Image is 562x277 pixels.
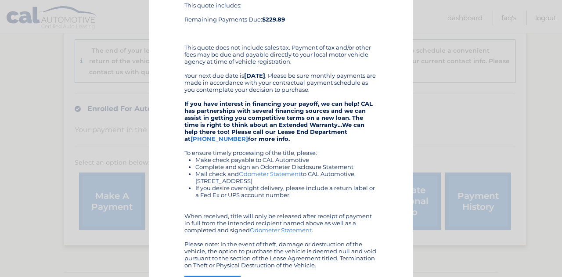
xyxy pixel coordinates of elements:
[195,156,378,163] li: Make check payable to CAL Automotive
[262,16,285,23] b: $229.89
[195,184,378,198] li: If you desire overnight delivery, please include a return label or a Fed Ex or UPS account number.
[195,163,378,170] li: Complete and sign an Odometer Disclosure Statement
[250,227,312,234] a: Odometer Statement
[239,170,301,177] a: Odometer Statement
[191,135,248,142] a: [PHONE_NUMBER]
[184,100,373,142] strong: If you have interest in financing your payoff, we can help! CAL has partnerships with several fin...
[195,170,378,184] li: Mail check and to CAL Automotive, [STREET_ADDRESS]
[244,72,265,79] b: [DATE]
[184,2,378,37] div: This quote includes: Remaining Payments Due:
